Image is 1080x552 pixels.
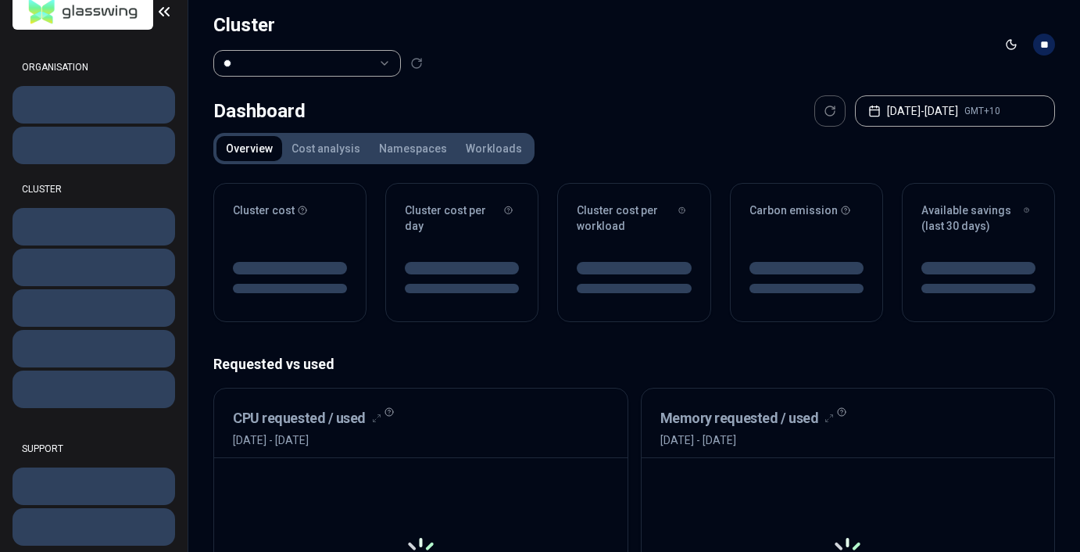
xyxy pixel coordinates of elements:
button: [DATE]-[DATE]GMT+10 [855,95,1055,127]
p: Requested vs used [213,353,1055,375]
button: Cost analysis [282,136,370,161]
span: GMT+10 [964,105,1000,117]
div: Cluster cost per day [405,203,519,234]
button: Workloads [456,136,531,161]
div: SUPPORT [13,433,175,464]
span: [DATE] - [DATE] [660,432,835,448]
div: Carbon emission [749,203,864,218]
div: Dashboard [213,95,306,127]
button: Overview [216,136,282,161]
button: Select a value [213,50,401,77]
span: [DATE] - [DATE] [233,432,381,448]
div: Available savings (last 30 days) [921,203,1035,234]
div: ORGANISATION [13,52,175,83]
h3: CPU requested / used [233,407,366,429]
button: Namespaces [370,136,456,161]
div: Cluster cost [233,203,347,218]
div: CLUSTER [13,174,175,205]
h1: Cluster [213,13,423,38]
h3: Memory requested / used [660,407,819,429]
div: Cluster cost per workload [577,203,691,234]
